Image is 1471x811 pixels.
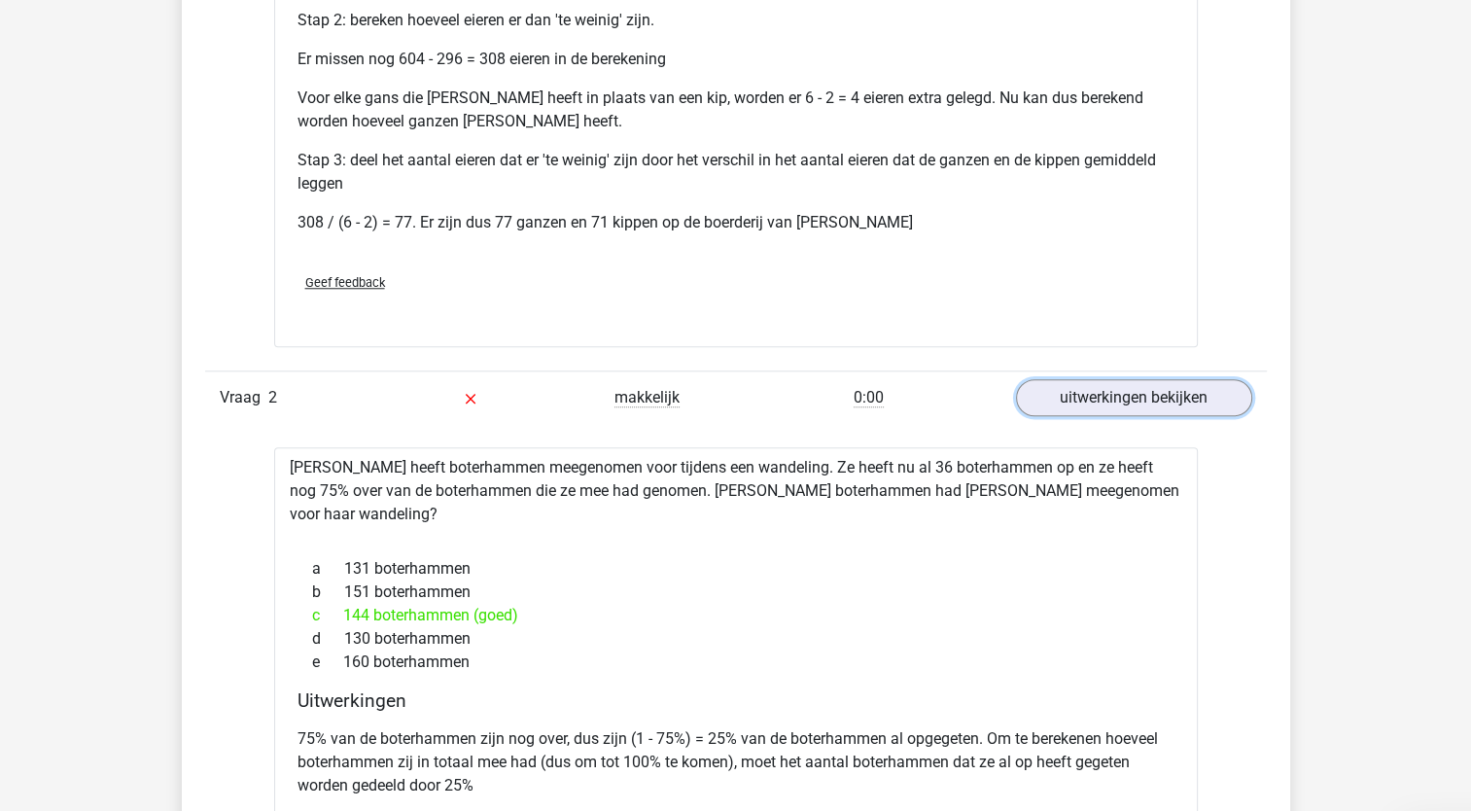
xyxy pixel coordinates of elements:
div: 130 boterhammen [298,627,1174,651]
div: 151 boterhammen [298,581,1174,604]
p: 75% van de boterhammen zijn nog over, dus zijn (1 - 75%) = 25% van de boterhammen al opgegeten. O... [298,727,1174,797]
span: 0:00 [854,388,884,407]
span: Vraag [220,386,268,409]
span: b [312,581,344,604]
span: c [312,604,343,627]
span: a [312,557,344,581]
p: Stap 3: deel het aantal eieren dat er 'te weinig' zijn door het verschil in het aantal eieren dat... [298,149,1174,195]
p: Stap 2: bereken hoeveel eieren er dan 'te weinig' zijn. [298,9,1174,32]
div: 131 boterhammen [298,557,1174,581]
span: makkelijk [614,388,680,407]
span: Geef feedback [305,275,385,290]
div: 160 boterhammen [298,651,1174,674]
p: Er missen nog 604 - 296 = 308 eieren in de berekening [298,48,1174,71]
span: d [312,627,344,651]
span: e [312,651,343,674]
span: 2 [268,388,277,406]
p: Voor elke gans die [PERSON_NAME] heeft in plaats van een kip, worden er 6 - 2 = 4 eieren extra ge... [298,87,1174,133]
p: 308 / (6 - 2) = 77. Er zijn dus 77 ganzen en 71 kippen op de boerderij van [PERSON_NAME] [298,211,1174,234]
h4: Uitwerkingen [298,689,1174,712]
a: uitwerkingen bekijken [1016,379,1252,416]
div: 144 boterhammen (goed) [298,604,1174,627]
